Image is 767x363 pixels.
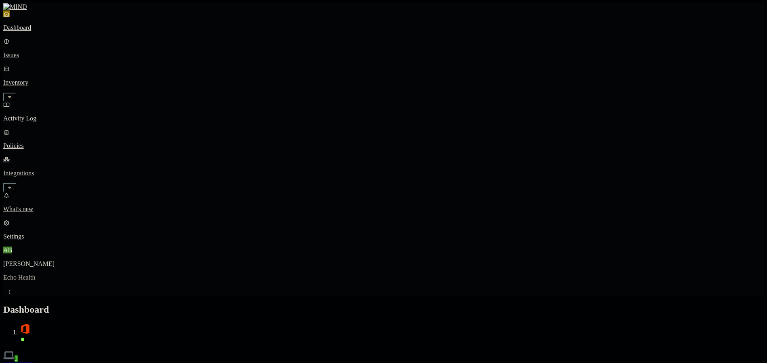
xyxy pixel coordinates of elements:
p: Policies [3,142,764,149]
p: Activity Log [3,115,764,122]
a: Inventory [3,65,764,100]
span: 2 [15,355,18,362]
img: svg%3e [19,323,31,334]
img: svg%3e [3,350,15,361]
p: What's new [3,205,764,213]
a: Dashboard [3,10,764,31]
p: Issues [3,52,764,59]
a: What's new [3,192,764,213]
p: Integrations [3,170,764,177]
p: [PERSON_NAME] [3,260,764,268]
p: Dashboard [3,24,764,31]
a: Integrations [3,156,764,191]
p: Inventory [3,79,764,86]
p: Echo Health [3,274,764,281]
a: MIND [3,3,764,10]
a: Settings [3,219,764,240]
p: Settings [3,233,764,240]
a: Issues [3,38,764,59]
span: AB [3,247,12,253]
a: Activity Log [3,101,764,122]
h2: Dashboard [3,304,764,315]
img: MIND [3,3,27,10]
a: Policies [3,129,764,149]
